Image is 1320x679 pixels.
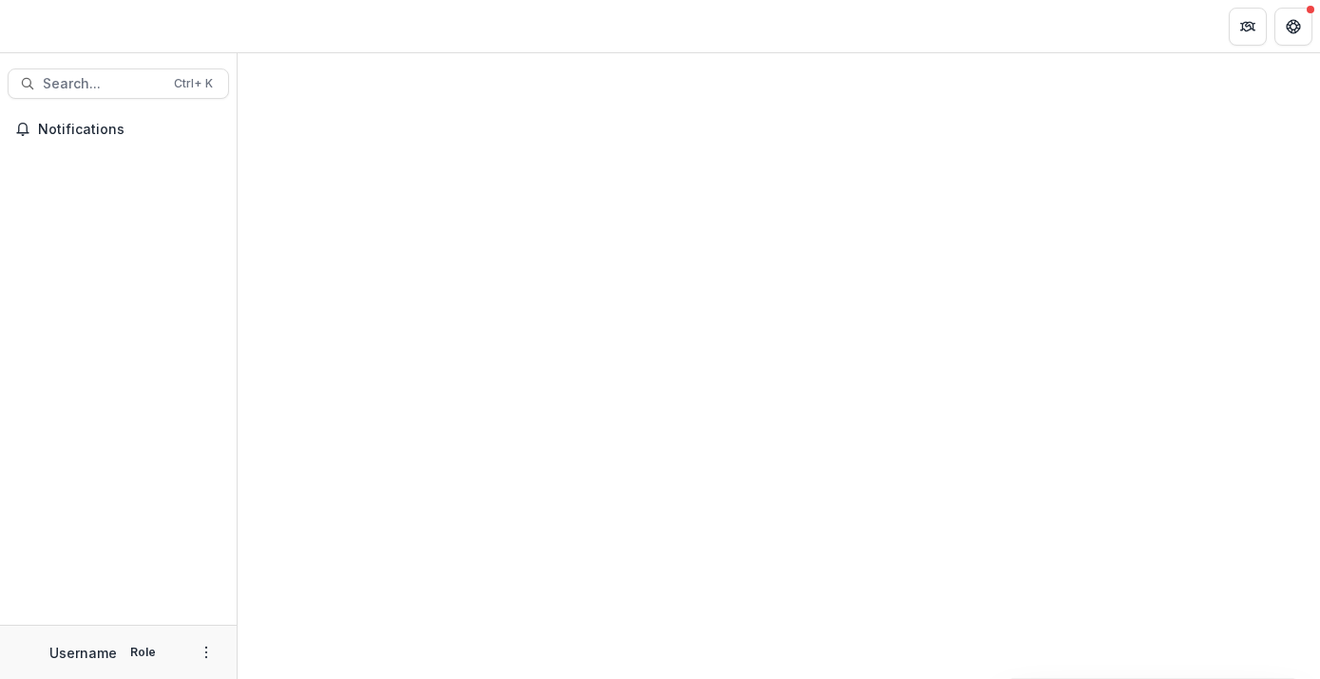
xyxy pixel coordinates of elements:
button: More [195,641,218,664]
p: Role [124,644,162,661]
button: Partners [1229,8,1267,46]
button: Notifications [8,114,229,145]
button: Get Help [1274,8,1312,46]
p: Username [49,643,117,663]
span: Notifications [38,122,221,138]
div: Ctrl + K [170,73,217,94]
button: Search... [8,68,229,99]
span: Search... [43,76,163,92]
